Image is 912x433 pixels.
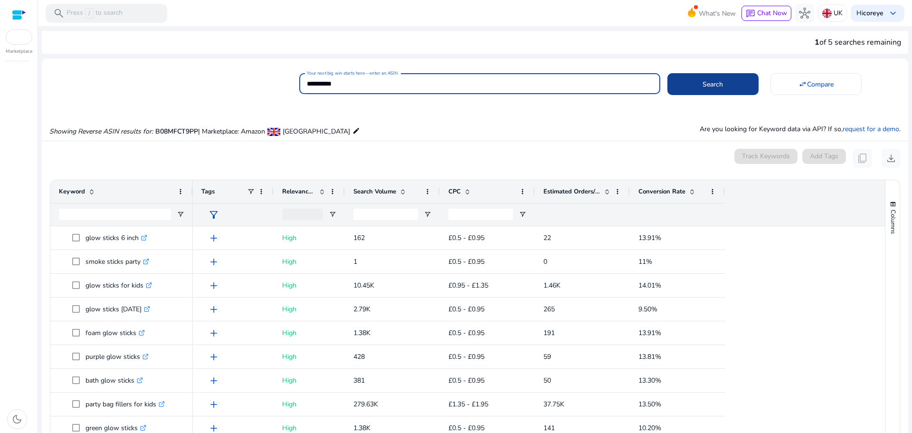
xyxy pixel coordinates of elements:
[353,352,365,361] span: 428
[353,281,374,290] span: 10.45K
[282,299,336,319] p: High
[53,8,65,19] span: search
[448,187,461,196] span: CPC
[638,352,661,361] span: 13.81%
[353,423,370,433] span: 1.38K
[638,376,661,385] span: 13.30%
[59,187,85,196] span: Keyword
[85,395,165,414] p: party bag fillers for kids
[543,400,564,409] span: 37.75K
[208,375,219,386] span: add
[85,347,149,366] p: purple glow sticks
[208,304,219,315] span: add
[798,80,807,88] mat-icon: swap_horiz
[448,352,484,361] span: £0.5 - £0.95
[352,125,360,136] mat-icon: edit
[6,48,32,55] p: Marketplace
[353,257,357,266] span: 1
[353,328,370,337] span: 1.38K
[282,395,336,414] p: High
[543,376,551,385] span: 50
[770,73,862,95] button: Compare
[448,209,513,220] input: CPC Filter Input
[448,423,484,433] span: £0.5 - £0.95
[638,281,661,290] span: 14.01%
[85,323,145,343] p: foam glow sticks
[85,8,94,19] span: /
[11,414,23,425] span: dark_mode
[282,252,336,271] p: High
[448,305,484,314] span: £0.5 - £0.95
[795,4,814,23] button: hub
[543,233,551,242] span: 22
[543,187,600,196] span: Estimated Orders/Month
[208,327,219,339] span: add
[799,8,810,19] span: hub
[638,328,661,337] span: 13.91%
[448,233,484,242] span: £0.5 - £0.95
[85,228,147,248] p: glow sticks 6 inch
[49,127,153,136] i: Showing Reverse ASIN results for:
[353,305,370,314] span: 2.79K
[638,257,652,266] span: 11%
[208,209,219,221] span: filter_alt
[703,79,723,89] span: Search
[638,187,685,196] span: Conversion Rate
[699,5,736,22] span: What's New
[887,8,899,19] span: keyboard_arrow_down
[822,9,832,18] img: uk.svg
[59,209,171,220] input: Keyword Filter Input
[155,127,198,136] span: B08MFCT9PP
[448,400,488,409] span: £1.35 - £1.95
[208,256,219,268] span: add
[543,352,551,361] span: 59
[519,211,526,218] button: Open Filter Menu
[282,323,336,343] p: High
[282,276,336,295] p: High
[353,233,365,242] span: 162
[353,400,378,409] span: 279.63K
[856,10,883,17] p: Hi
[638,423,661,433] span: 10.20%
[543,305,555,314] span: 265
[448,328,484,337] span: £0.5 - £0.95
[201,187,215,196] span: Tags
[448,257,484,266] span: £0.5 - £0.95
[85,276,152,295] p: glow sticks for kids
[834,5,843,21] p: UK
[307,70,398,77] mat-label: Your next big win starts here—enter an ASIN
[882,149,901,168] button: download
[667,73,759,95] button: Search
[329,211,336,218] button: Open Filter Menu
[85,371,143,390] p: bath glow sticks
[208,232,219,244] span: add
[746,9,755,19] span: chat
[885,153,897,164] span: download
[66,8,123,19] p: Press to search
[638,233,661,242] span: 13.91%
[863,9,883,18] b: coreye
[283,127,350,136] span: [GEOGRAPHIC_DATA]
[282,187,315,196] span: Relevance Score
[353,376,365,385] span: 381
[208,399,219,410] span: add
[177,211,184,218] button: Open Filter Menu
[543,423,555,433] span: 141
[700,124,901,134] p: Are you looking for Keyword data via API? If so, .
[889,210,897,234] span: Columns
[353,209,418,220] input: Search Volume Filter Input
[85,252,149,271] p: smoke sticks party
[815,37,819,48] span: 1
[208,351,219,363] span: add
[85,299,150,319] p: glow sticks [DATE]
[843,125,899,134] a: request for a demo
[198,127,265,136] span: | Marketplace: Amazon
[757,9,787,18] span: Chat Now
[638,305,657,314] span: 9.50%
[815,37,901,48] div: of 5 searches remaining
[282,371,336,390] p: High
[282,347,336,366] p: High
[807,79,834,89] span: Compare
[424,211,431,218] button: Open Filter Menu
[208,280,219,291] span: add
